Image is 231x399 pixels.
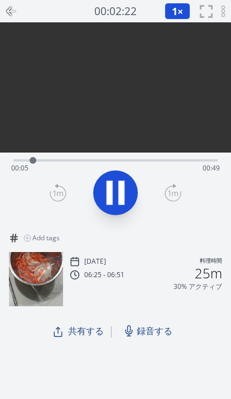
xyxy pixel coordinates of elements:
[137,324,172,338] span: 録音する
[200,256,222,267] p: 料理時間
[165,3,190,20] button: 1×
[108,323,114,339] span: |
[174,282,222,291] p: 30% アクティブ
[119,320,179,342] a: 録音する
[19,229,64,247] button: Add tags
[11,163,28,173] span: 00:05
[195,267,222,280] h2: 25m
[84,270,124,279] p: 06:25 - 06:51
[68,324,104,338] span: 共有する
[32,234,60,243] span: Add tags
[84,257,106,266] p: [DATE]
[172,4,177,18] span: 1
[203,163,220,173] span: 00:49
[9,252,63,306] img: 250925212614_thumb.jpeg
[94,3,137,20] a: 00:02:22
